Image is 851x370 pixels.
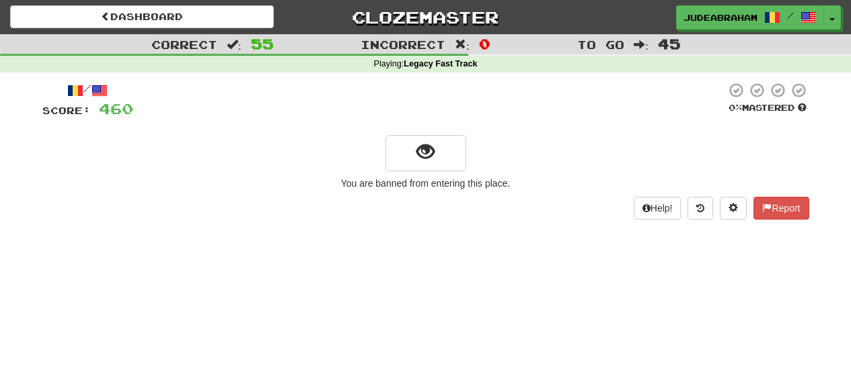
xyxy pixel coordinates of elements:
[688,197,713,220] button: Round history (alt+y)
[634,39,649,50] span: :
[385,135,466,171] button: show sentence
[787,11,794,20] span: /
[42,105,91,116] span: Score:
[10,5,274,28] a: Dashboard
[42,177,809,190] div: You are banned from entering this place.
[753,197,809,220] button: Report
[99,100,133,117] span: 460
[683,11,757,24] span: judeabraham
[404,59,477,68] strong: Legacy Fast Track
[251,36,274,52] span: 55
[676,5,824,30] a: judeabraham /
[361,38,445,51] span: Incorrect
[479,36,490,52] span: 0
[729,102,742,113] span: 0 %
[227,39,242,50] span: :
[42,82,133,99] div: /
[151,38,217,51] span: Correct
[658,36,681,52] span: 45
[726,102,809,114] div: Mastered
[634,197,681,220] button: Help!
[577,38,624,51] span: To go
[455,39,470,50] span: :
[294,5,558,29] a: Clozemaster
